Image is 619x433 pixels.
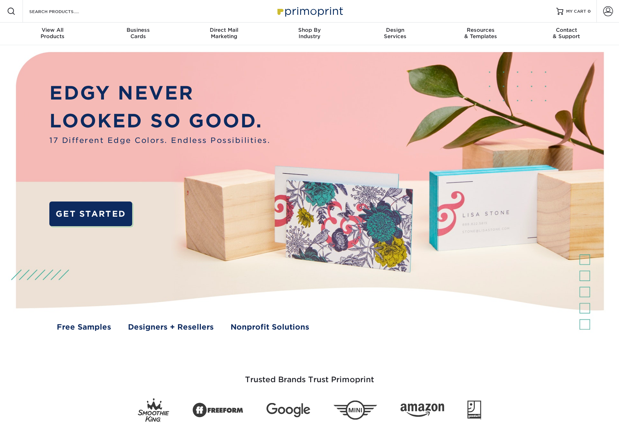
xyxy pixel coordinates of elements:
a: Resources& Templates [438,23,523,45]
div: Marketing [181,27,267,40]
a: Designers + Resellers [128,321,214,333]
img: Amazon [400,403,444,417]
p: EDGY NEVER [49,79,270,107]
input: SEARCH PRODUCTS..... [29,7,97,16]
span: Design [352,27,438,33]
img: Smoothie King [138,398,169,422]
div: Services [352,27,438,40]
span: Contact [523,27,609,33]
img: Mini [333,401,377,420]
span: Business [96,27,181,33]
img: Google [266,403,310,417]
img: Freeform [192,399,243,421]
div: Industry [267,27,353,40]
span: Resources [438,27,523,33]
a: View AllProducts [10,23,96,45]
div: Products [10,27,96,40]
span: MY CART [566,8,586,14]
div: & Support [523,27,609,40]
span: Direct Mail [181,27,267,33]
a: GET STARTED [49,202,132,226]
a: DesignServices [352,23,438,45]
img: Primoprint [274,4,345,19]
a: Nonprofit Solutions [231,321,309,333]
a: Contact& Support [523,23,609,45]
span: 17 Different Edge Colors. Endless Possibilities. [49,135,270,146]
p: LOOKED SO GOOD. [49,107,270,135]
a: BusinessCards [96,23,181,45]
span: View All [10,27,96,33]
span: Shop By [267,27,353,33]
h3: Trusted Brands Trust Primoprint [103,358,516,393]
a: Shop ByIndustry [267,23,353,45]
img: Goodwill [467,401,481,420]
span: 0 [588,9,591,14]
div: Cards [96,27,181,40]
a: Free Samples [57,321,111,333]
div: & Templates [438,27,523,40]
a: Direct MailMarketing [181,23,267,45]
